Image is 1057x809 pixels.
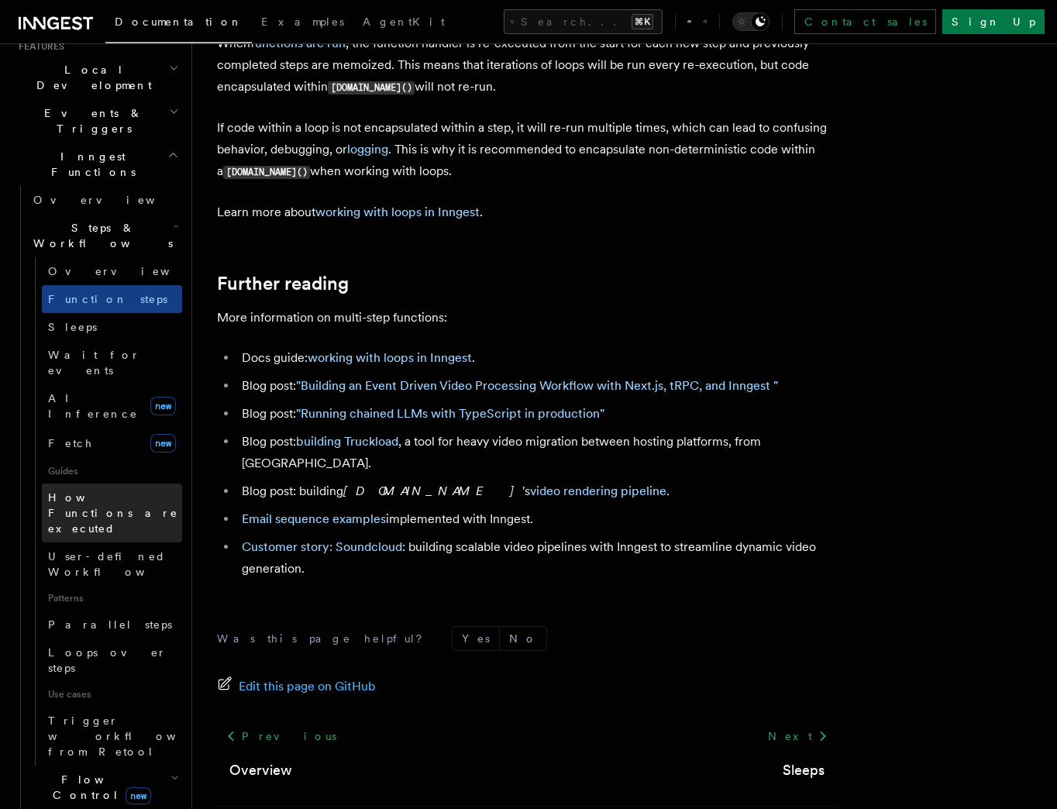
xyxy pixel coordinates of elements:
a: "Running chained LLMs with TypeScript in production" [296,406,604,421]
a: Overview [27,186,182,214]
a: video rendering pipeline [530,484,666,498]
p: Learn more about . [217,201,837,223]
a: Next [759,722,837,750]
a: Further reading [217,273,349,294]
a: Sleeps [783,759,825,781]
li: implemented with Inngest. [237,508,837,530]
a: building Truckload [296,434,398,449]
span: Patterns [42,586,182,611]
span: Fetch [48,437,93,449]
button: Flow Controlnew [27,766,182,809]
em: [DOMAIN_NAME] [343,484,522,498]
a: Wait for events [42,341,182,384]
span: Parallel steps [48,618,172,631]
a: AI Inferencenew [42,384,182,428]
span: Documentation [115,15,243,28]
span: Examples [261,15,344,28]
a: Overview [229,759,292,781]
a: Email sequence examples [242,511,386,526]
li: : building scalable video pipelines with Inngest to streamline dynamic video generation. [237,536,837,580]
span: Trigger workflows from Retool [48,714,219,758]
p: More information on multi-step functions: [217,307,837,329]
button: Inngest Functions [12,143,182,186]
button: Steps & Workflows [27,214,182,257]
button: Events & Triggers [12,99,182,143]
span: new [126,787,151,804]
span: How Functions are executed [48,491,178,535]
p: If code within a loop is not encapsulated within a step, it will re-run multiple times, which can... [217,117,837,183]
a: Edit this page on GitHub [217,676,376,697]
li: Blog post: [237,375,837,397]
span: Loops over steps [48,646,167,674]
span: Features [12,40,64,53]
span: AI Inference [48,392,138,420]
span: AgentKit [363,15,445,28]
a: Function steps [42,285,182,313]
span: Events & Triggers [12,105,169,136]
span: Overview [33,194,193,206]
span: User-defined Workflows [48,550,188,578]
li: Blog post: , a tool for heavy video migration between hosting platforms, from [GEOGRAPHIC_DATA]. [237,431,837,474]
p: When , the function handler is re-executed from the start for each new step and previously comple... [217,33,837,98]
li: Docs guide: . [237,347,837,369]
span: Guides [42,459,182,484]
a: How Functions are executed [42,484,182,542]
a: AgentKit [353,5,454,42]
a: logging [347,142,388,157]
a: Sign Up [942,9,1045,34]
a: working with loops in Inngest [308,350,472,365]
a: Loops over steps [42,639,182,682]
span: Edit this page on GitHub [239,676,376,697]
span: Flow Control [27,772,170,803]
a: Overview [42,257,182,285]
div: Steps & Workflows [27,257,182,766]
a: User-defined Workflows [42,542,182,586]
span: new [150,434,176,453]
a: Documentation [105,5,252,43]
a: Trigger workflows from Retool [42,707,182,766]
button: Yes [453,627,499,650]
code: [DOMAIN_NAME]() [328,81,415,95]
button: Search...⌘K [504,9,663,34]
code: [DOMAIN_NAME]() [223,166,310,179]
a: Sleeps [42,313,182,341]
span: Steps & Workflows [27,220,173,251]
span: Inngest Functions [12,149,167,180]
a: Parallel steps [42,611,182,639]
span: Overview [48,265,208,277]
button: No [500,627,546,650]
a: Contact sales [794,9,936,34]
a: Previous [217,722,345,750]
kbd: ⌘K [632,14,653,29]
a: working with loops in Inngest [315,205,480,219]
span: new [150,397,176,415]
p: Was this page helpful? [217,631,433,646]
span: Sleeps [48,321,97,333]
a: Examples [252,5,353,42]
span: Use cases [42,682,182,707]
a: Fetchnew [42,428,182,459]
span: Function steps [48,293,167,305]
li: Blog post: [237,403,837,425]
button: Local Development [12,56,182,99]
span: Local Development [12,62,169,93]
a: Customer story: Soundcloud [242,539,402,554]
a: "Building an Event Driven Video Processing Workflow with Next.js, tRPC, and Inngest " [296,378,778,393]
button: Toggle dark mode [732,12,770,31]
span: Wait for events [48,349,140,377]
li: Blog post: building 's . [237,480,837,502]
